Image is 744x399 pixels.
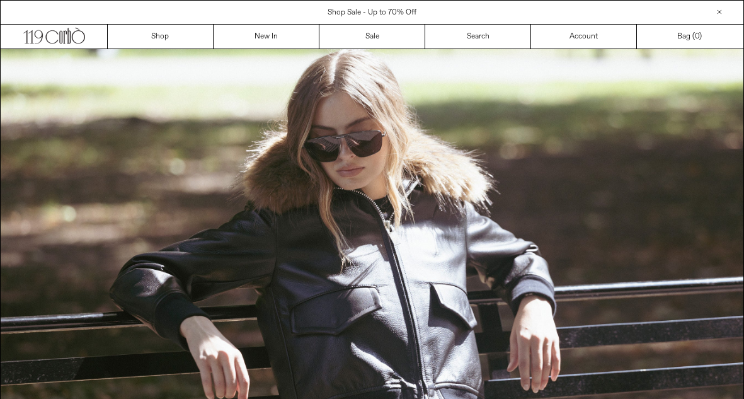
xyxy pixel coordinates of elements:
a: Bag () [637,25,743,49]
a: Sale [319,25,425,49]
a: Search [425,25,531,49]
a: Shop [108,25,214,49]
span: ) [695,31,702,42]
a: Shop Sale - Up to 70% Off [328,8,416,18]
a: New In [214,25,319,49]
a: Account [531,25,637,49]
span: 0 [695,32,699,42]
